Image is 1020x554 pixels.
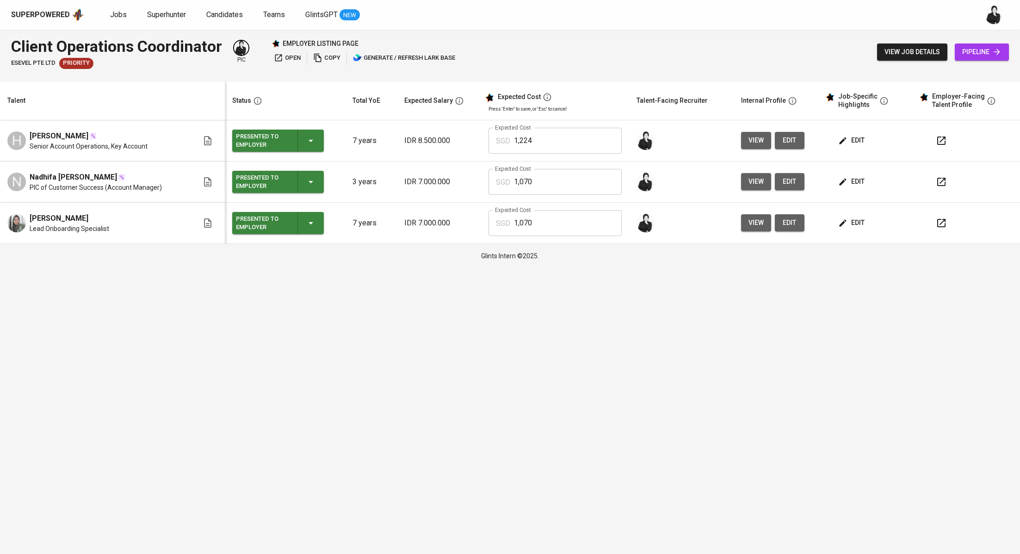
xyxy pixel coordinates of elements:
a: Teams [263,9,287,21]
p: IDR 7.000.000 [404,218,474,229]
div: H [7,131,26,150]
div: Job-Specific Highlights [838,93,878,109]
p: Press 'Enter' to save, or 'Esc' to cancel [488,106,622,112]
div: Presented to Employer [236,131,290,151]
button: edit [836,214,868,231]
span: Teams [263,10,285,19]
img: magic_wand.svg [118,174,125,181]
div: Employer-Facing Talent Profile [932,93,985,109]
span: Priority [59,59,93,68]
span: edit [840,135,865,146]
span: [PERSON_NAME] [30,131,88,142]
span: view [748,217,764,229]
img: glints_star.svg [919,93,928,102]
span: view [748,135,764,146]
span: Lead Onboarding Specialist [30,224,109,233]
p: 3 years [352,176,390,187]
p: SGD [496,177,510,188]
a: Superpoweredapp logo [11,8,84,22]
img: lark [353,53,362,62]
p: SGD [496,218,510,229]
button: edit [775,132,804,149]
p: SGD [496,136,510,147]
img: medwi@glints.com [637,214,655,232]
div: Expected Cost [498,93,541,101]
div: Total YoE [352,95,380,106]
button: lark generate / refresh lark base [351,51,457,65]
span: [PERSON_NAME] [30,213,88,224]
button: view [741,132,771,149]
span: PIC of Customer Success (Account Manager) [30,183,162,192]
button: view job details [877,44,947,61]
a: Superhunter [147,9,188,21]
button: edit [775,173,804,190]
div: Presented to Employer [236,172,290,192]
div: N [7,173,26,191]
span: Jobs [110,10,127,19]
button: Presented to Employer [232,130,324,152]
div: Talent [7,95,25,106]
a: pipeline [955,44,1009,61]
span: edit [782,176,797,187]
span: Superhunter [147,10,186,19]
a: GlintsGPT NEW [305,9,360,21]
span: edit [840,217,865,229]
div: Internal Profile [741,95,786,106]
button: open [272,51,303,65]
button: edit [836,173,868,190]
div: Talent-Facing Recruiter [637,95,708,106]
img: Glints Star [272,39,280,48]
img: lisya meylida sari [7,214,26,232]
span: GlintsGPT [305,10,338,19]
div: Presented to Employer [236,213,290,233]
img: glints_star.svg [485,93,494,102]
a: Jobs [110,9,129,21]
img: medwi@glints.com [234,41,248,55]
span: edit [840,176,865,187]
span: open [274,53,301,63]
div: Status [232,95,251,106]
img: medwi@glints.com [985,6,1003,24]
button: view [741,173,771,190]
span: NEW [340,11,360,20]
p: 7 years [352,135,390,146]
p: employer listing page [283,39,359,48]
span: ESEVEL PTE LTD [11,59,56,68]
span: view [748,176,764,187]
div: New Job received from Demand Team [59,58,93,69]
span: Senior Account Operations, Key Account [30,142,148,151]
button: edit [836,132,868,149]
img: medwi@glints.com [637,131,655,150]
div: Expected Salary [404,95,453,106]
span: edit [782,135,797,146]
span: generate / refresh lark base [353,53,455,63]
div: Client Operations Coordinator [11,35,222,58]
span: edit [782,217,797,229]
button: view [741,214,771,231]
img: magic_wand.svg [89,132,97,140]
p: 7 years [352,218,390,229]
div: pic [233,40,249,64]
button: copy [311,51,343,65]
div: Superpowered [11,10,70,20]
a: Candidates [206,9,245,21]
button: edit [775,214,804,231]
button: Presented to Employer [232,171,324,193]
img: app logo [72,8,84,22]
span: Candidates [206,10,243,19]
p: IDR 7.000.000 [404,176,474,187]
p: IDR 8.500.000 [404,135,474,146]
button: Presented to Employer [232,212,324,234]
span: view job details [884,46,940,58]
span: Nadhifa [PERSON_NAME] [30,172,117,183]
img: medwi@glints.com [637,173,655,191]
span: copy [313,53,340,63]
img: glints_star.svg [825,93,835,102]
span: pipeline [962,46,1001,58]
